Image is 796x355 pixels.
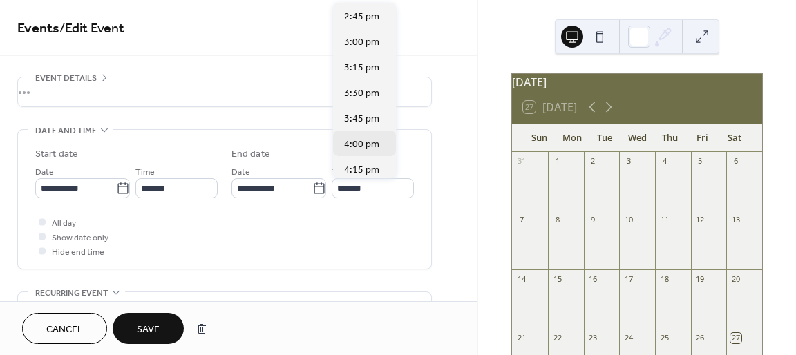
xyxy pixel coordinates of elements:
div: Sun [523,124,556,152]
div: 5 [695,156,705,166]
span: 2:45 pm [344,10,379,24]
div: 13 [730,215,741,225]
div: 3 [623,156,634,166]
span: All day [52,216,76,231]
button: Save [113,313,184,344]
span: Time [332,165,351,180]
span: 4:00 pm [344,137,379,152]
div: 21 [516,333,527,343]
div: 18 [659,274,670,284]
span: 3:30 pm [344,86,379,101]
div: 25 [659,333,670,343]
span: Date [35,165,54,180]
span: Event details [35,71,97,86]
div: Sat [719,124,751,152]
div: Fri [686,124,719,152]
span: Date and time [35,124,97,138]
div: 1 [552,156,562,166]
div: Tue [588,124,620,152]
span: Recurring event [35,286,108,300]
span: Time [135,165,155,180]
div: 16 [588,274,598,284]
div: 4 [659,156,670,166]
span: Hide end time [52,245,104,260]
div: 9 [588,215,598,225]
span: Show date only [52,231,108,245]
div: 27 [730,333,741,343]
span: 3:00 pm [344,35,379,50]
div: 14 [516,274,527,284]
div: 12 [695,215,705,225]
div: 20 [730,274,741,284]
div: Wed [621,124,654,152]
button: Cancel [22,313,107,344]
span: 3:45 pm [344,112,379,126]
span: Save [137,323,160,337]
div: ••• [18,77,431,106]
div: 8 [552,215,562,225]
div: 7 [516,215,527,225]
span: Cancel [46,323,83,337]
div: 26 [695,333,705,343]
div: 31 [516,156,527,166]
div: 23 [588,333,598,343]
div: Thu [654,124,686,152]
div: 19 [695,274,705,284]
div: [DATE] [512,74,762,90]
div: 10 [623,215,634,225]
span: Date [231,165,250,180]
div: 15 [552,274,562,284]
div: 22 [552,333,562,343]
span: 3:15 pm [344,61,379,75]
div: 17 [623,274,634,284]
div: 2 [588,156,598,166]
div: 6 [730,156,741,166]
div: 11 [659,215,670,225]
a: Events [17,15,59,42]
div: 24 [623,333,634,343]
div: Start date [35,147,78,162]
span: / Edit Event [59,15,124,42]
div: End date [231,147,270,162]
span: 4:15 pm [344,163,379,177]
div: Mon [556,124,588,152]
